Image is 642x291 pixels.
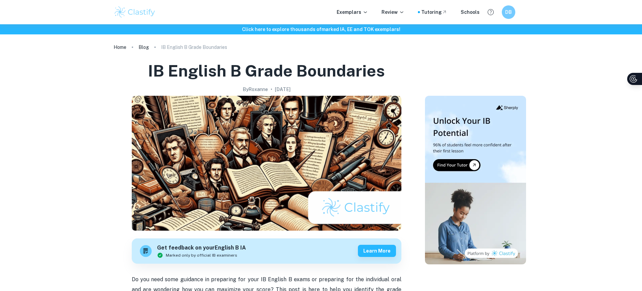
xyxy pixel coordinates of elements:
button: Learn more [358,245,396,257]
p: Review [381,8,404,16]
p: Exemplars [337,8,368,16]
img: Thumbnail [425,96,526,264]
a: Home [114,42,126,52]
a: Tutoring [421,8,447,16]
a: Blog [139,42,149,52]
a: Get feedback on yourEnglish B IAMarked only by official IB examinersLearn more [132,238,401,264]
span: Marked only by official IB examiners [166,252,237,258]
a: Schools [461,8,480,16]
button: DB [502,5,515,19]
button: Help and Feedback [485,6,496,18]
h6: Click here to explore thousands of marked IA, EE and TOK exemplars ! [1,26,641,33]
h2: By Roxanne [243,86,268,93]
p: • [271,86,272,93]
img: IB English B Grade Boundaries cover image [132,96,401,231]
h2: [DATE] [275,86,291,93]
img: Clastify logo [114,5,156,19]
h6: Get feedback on your English B IA [157,244,246,252]
h1: IB English B Grade Boundaries [148,60,385,82]
h6: DB [505,8,512,16]
p: IB English B Grade Boundaries [161,43,227,51]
